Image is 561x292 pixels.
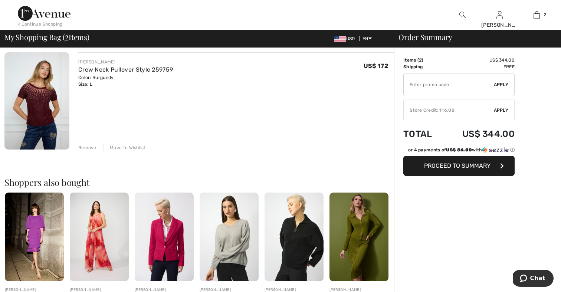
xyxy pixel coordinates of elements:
img: 1ère Avenue [18,6,70,21]
img: Formal Hip-Length Blazer Style 251239 [135,193,194,281]
span: 2 [65,32,69,41]
span: US$ 172 [364,62,388,69]
div: Order Summary [390,33,557,41]
span: Proceed to Summary [424,162,491,169]
img: Sezzle [482,147,509,153]
input: Promo code [404,73,494,96]
span: My Shopping Bag ( Items) [4,33,89,41]
img: search the website [459,10,466,19]
img: My Info [496,10,503,19]
td: Total [403,121,443,147]
div: or 4 payments ofUS$ 86.00withSezzle Click to learn more about Sezzle [403,147,515,156]
iframe: Opens a widget where you can chat to one of our agents [513,270,554,288]
img: Wool Blend V-Neck Boxy Sweater Style 253967 [200,193,259,281]
span: USD [334,36,358,41]
td: Items ( ) [403,57,443,63]
span: Apply [494,107,509,114]
span: EN [362,36,372,41]
img: V-Neck Button Closure Top Style 253258 [329,193,388,281]
div: Color: Burgundy Size: L [78,74,173,88]
a: 2 [518,10,555,19]
img: Hooded Zipper Relaxed Fit Style 253963 [265,193,324,281]
a: Sign In [496,11,503,18]
h2: Shoppers also bought [4,178,394,187]
img: US Dollar [334,36,346,42]
div: [PERSON_NAME] [78,59,173,65]
td: Free [443,63,515,70]
div: or 4 payments of with [408,147,515,153]
div: < Continue Shopping [18,21,63,27]
td: US$ 344.00 [443,121,515,147]
span: 2 [419,58,421,63]
div: Store Credit: 116.00 [404,107,494,114]
div: [PERSON_NAME] [481,21,518,29]
span: 2 [544,12,546,18]
div: Remove [78,144,96,151]
td: US$ 344.00 [443,57,515,63]
span: US$ 86.00 [446,147,472,152]
a: Crew Neck Pullover Style 259759 [78,66,173,73]
div: Move to Wishlist [104,144,146,151]
img: Crew Neck Pullover Style 259759 [4,52,69,150]
button: Proceed to Summary [403,156,515,176]
img: My Bag [534,10,540,19]
span: Apply [494,81,509,88]
img: Floral Sleeveless Jumpsuit Style 256356 [70,193,129,281]
img: Ruffled Sleeveless Knee-Length Dress Style 259029 [5,193,64,281]
td: Shipping [403,63,443,70]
